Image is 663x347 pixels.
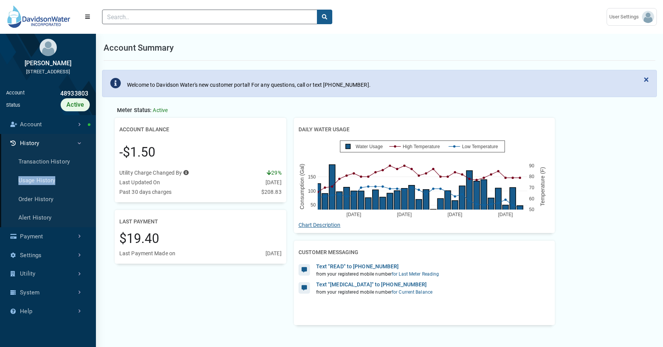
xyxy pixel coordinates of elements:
h2: Daily Water Usage [299,122,350,137]
span: 29% [267,170,281,176]
div: [PERSON_NAME] [6,59,90,68]
h2: Last Payment [119,215,158,229]
div: from your registered mobile number [316,289,432,296]
img: DEMO Logo [6,5,73,29]
div: Last Payment Made on [119,250,175,258]
span: for last meter reading [392,271,439,277]
div: 48933803 [25,89,90,98]
div: Last Updated On [119,178,160,187]
div: Past 30 days charges [119,188,172,196]
span: for current balance [392,289,432,295]
div: Text "[MEDICAL_DATA]" to [PHONE_NUMBER] [316,281,432,289]
div: [STREET_ADDRESS] [6,68,90,75]
button: Menu [79,10,96,24]
span: User Settings [609,13,642,21]
span: × [644,74,649,85]
div: Status [6,101,21,109]
div: Utility Charge Changed By [119,169,189,177]
a: Chart Description [299,222,341,228]
div: from your registered mobile number [316,271,439,278]
input: Search [102,10,317,24]
h1: Account Summary [104,41,174,54]
div: Active [61,98,90,111]
h2: Account Balance [119,122,169,137]
div: [DATE] [266,178,282,187]
a: User Settings [607,8,657,26]
div: Text "READ" to [PHONE_NUMBER] [316,263,439,271]
button: search [317,10,332,24]
span: Meter Status: [117,107,152,114]
div: -$1.50 [119,143,156,162]
div: $208.83 [261,188,282,196]
span: Active [153,107,168,113]
button: Close [636,70,656,89]
h2: Customer Messaging [299,245,358,259]
div: [DATE] [266,250,282,258]
div: Account [6,89,25,98]
div: $19.40 [119,229,160,248]
div: Welcome to Davidson Water's new customer portal! For any questions, call or text [PHONE_NUMBER]. [127,81,371,89]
